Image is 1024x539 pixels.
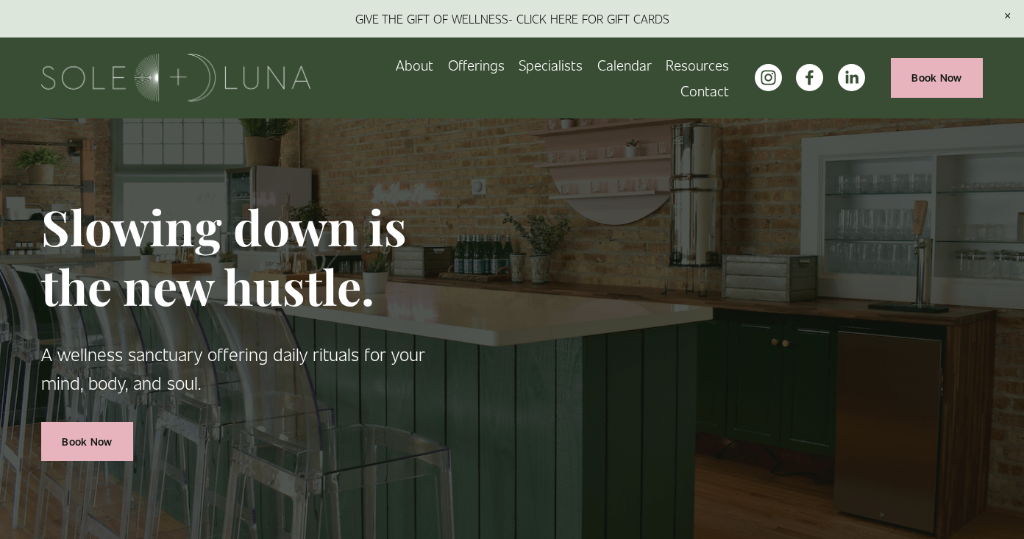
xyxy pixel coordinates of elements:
[755,64,782,91] a: instagram-unauth
[891,58,984,97] a: Book Now
[448,54,505,76] span: Offerings
[838,64,865,91] a: LinkedIn
[666,52,729,78] a: folder dropdown
[41,340,430,397] p: A wellness sanctuary offering daily rituals for your mind, body, and soul.
[41,54,311,101] img: Sole + Luna
[41,422,134,461] a: Book Now
[796,64,823,91] a: facebook-unauth
[680,78,729,104] a: Contact
[396,52,433,78] a: About
[666,54,729,76] span: Resources
[519,52,583,78] a: Specialists
[448,52,505,78] a: folder dropdown
[41,196,430,316] h1: Slowing down is the new hustle.
[597,52,652,78] a: Calendar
